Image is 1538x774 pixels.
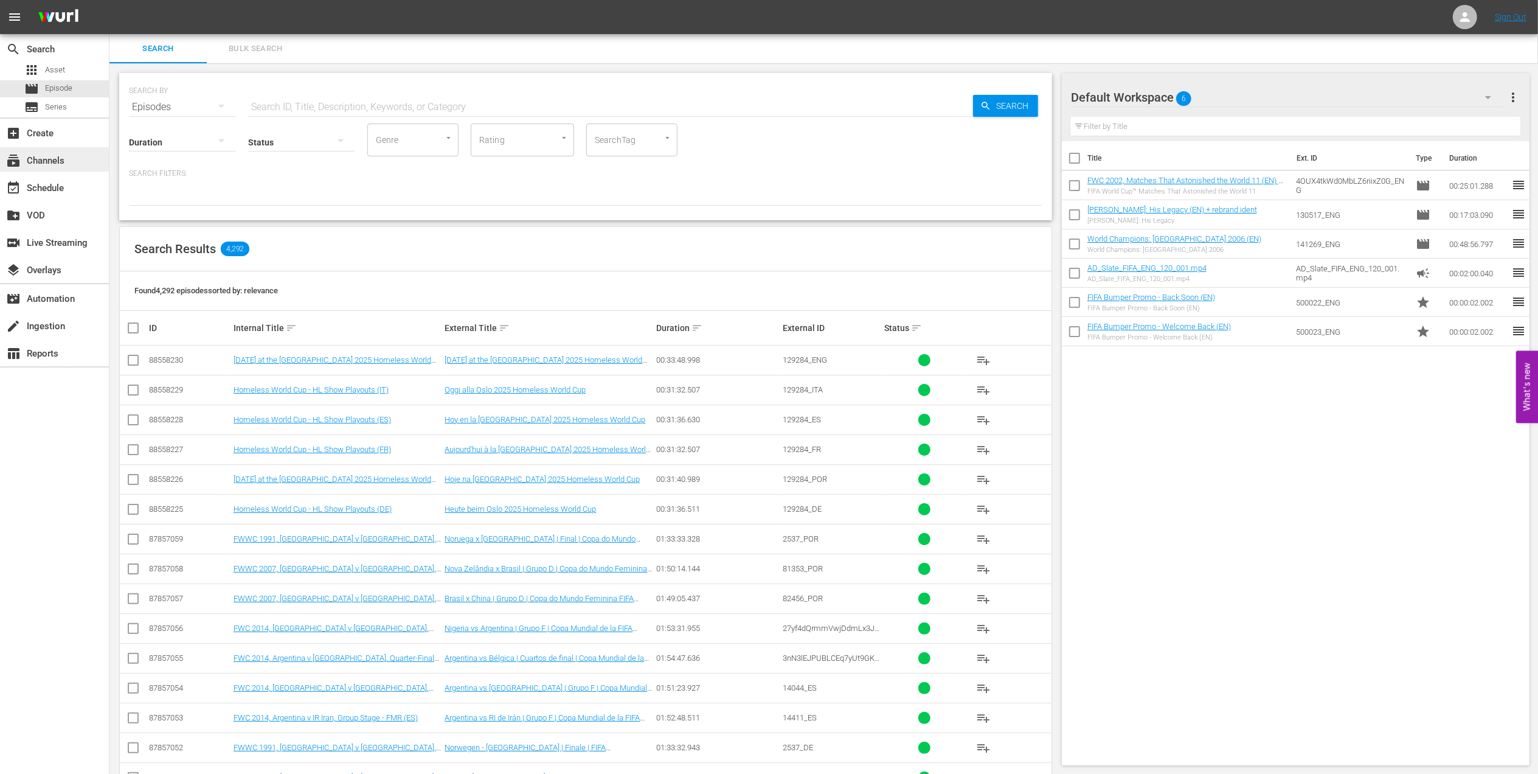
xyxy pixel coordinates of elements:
[976,621,991,636] span: playlist_add
[783,534,819,543] span: 2537_POR
[149,713,230,722] div: 87857053
[911,322,922,333] span: sort
[969,375,998,405] button: playlist_add
[149,415,230,424] div: 88558228
[445,683,652,702] a: Argentina vs [GEOGRAPHIC_DATA] | Grupo F | Copa Mundial de la FIFA Brasil 2014™ | Partido completo
[1444,200,1511,229] td: 00:17:03.090
[656,504,779,514] div: 00:31:36.511
[1291,317,1412,346] td: 500023_ENG
[234,385,389,394] a: Homeless World Cup - HL Show Playouts (IT)
[558,132,570,144] button: Open
[656,355,779,364] div: 00:33:48.998
[129,90,236,124] div: Episodes
[445,713,645,731] a: Argentina vs RI de Irán | Grupo F | Copa Mundial de la FIFA Brasil 2014™ | Partido completo
[45,101,67,113] span: Series
[1291,288,1412,317] td: 500022_ENG
[149,534,230,543] div: 87857059
[445,594,639,612] a: Brasil x China | Grupo D | Copa do Mundo Feminina FIFA 2007, no [GEOGRAPHIC_DATA] | Jogo completo
[6,42,21,57] span: Search
[976,681,991,696] span: playlist_add
[783,743,813,752] span: 2537_DE
[1176,86,1191,111] span: 6
[7,10,22,24] span: menu
[234,713,418,722] a: FWC 2014, Argentina v IR Iran, Group Stage - FMR (ES)
[117,42,199,56] span: Search
[1444,229,1511,259] td: 00:48:56.797
[1291,200,1412,229] td: 130517_ENG
[1442,141,1515,175] th: Duration
[783,415,821,424] span: 129284_ES
[656,594,779,603] div: 01:49:05.437
[149,445,230,454] div: 88558227
[6,235,21,250] span: Live Streaming
[6,346,21,361] span: Reports
[1408,141,1442,175] th: Type
[499,322,510,333] span: sort
[234,415,391,424] a: Homeless World Cup - HL Show Playouts (ES)
[234,624,434,642] a: FWC 2014, [GEOGRAPHIC_DATA] v [GEOGRAPHIC_DATA], Group Stage - FMR (ES)
[129,169,1042,179] p: Search Filters:
[969,346,998,375] button: playlist_add
[976,442,991,457] span: playlist_add
[149,624,230,633] div: 87857056
[1087,217,1257,225] div: [PERSON_NAME]: His Legacy
[1416,207,1430,222] span: Episode
[976,383,991,397] span: playlist_add
[656,624,779,633] div: 01:53:31.955
[1289,141,1408,175] th: Ext. ID
[656,321,779,335] div: Duration
[969,733,998,762] button: playlist_add
[1087,141,1289,175] th: Title
[783,355,827,364] span: 129284_ENG
[1506,90,1520,105] span: more_vert
[976,591,991,606] span: playlist_add
[1087,234,1261,243] a: World Champions: [GEOGRAPHIC_DATA] 2006 (EN)
[149,683,230,692] div: 87857054
[976,532,991,546] span: playlist_add
[783,475,827,484] span: 129284_POR
[976,502,991,517] span: playlist_add
[1291,229,1412,259] td: 141269_ENG
[969,405,998,434] button: playlist_add
[969,465,998,494] button: playlist_add
[445,475,640,484] a: Hoje na [GEOGRAPHIC_DATA] 2025 Homeless World Cup
[656,713,779,722] div: 01:52:48.511
[656,385,779,394] div: 00:31:32.507
[149,323,230,333] div: ID
[286,322,297,333] span: sort
[1087,187,1286,195] div: FIFA World Cup™ Matches That Astonished the World 11
[969,495,998,524] button: playlist_add
[783,594,823,603] span: 82456_POR
[445,564,652,582] a: Nova Zelândia x Brasil | Grupo D | Copa do Mundo Feminina FIFA 2007, no [GEOGRAPHIC_DATA] | Jogo ...
[783,713,817,722] span: 14411_ES
[1511,178,1526,192] span: reorder
[6,126,21,141] span: Create
[783,624,880,642] span: 27yf4dQrmmVwjDdmLx3JUI_ES
[234,534,441,553] a: FWWC 1991, [GEOGRAPHIC_DATA] v [GEOGRAPHIC_DATA], Final - FMR (PT)
[783,654,879,672] span: 3nN3lEJPUBLCEq7yUt9GKs_ES
[445,504,596,514] a: Heute beim Oslo 2025 Homeless World Cup
[6,291,21,306] span: Automation
[234,564,441,582] a: FWWC 2007, [GEOGRAPHIC_DATA] v [GEOGRAPHIC_DATA], Group Stage - FMR (PT)
[234,355,436,374] a: [DATE] at the [GEOGRAPHIC_DATA] 2025 Homeless World Cup (EN)
[234,321,441,335] div: Internal Title
[445,385,586,394] a: Oggi alla Oslo 2025 Homeless World Cup
[6,153,21,168] span: Channels
[969,703,998,733] button: playlist_add
[445,624,637,642] a: Nigeria vs Argentina | Grupo F | Copa Mundial de la FIFA Brasil 2014™ | Partido completo
[234,654,439,672] a: FWC 2014, Argentina v [GEOGRAPHIC_DATA], Quarter-Finals - FMR (ES)
[29,3,88,32] img: ans4CAIJ8jUAAAAAAAAAAAAAAAAAAAAAAAAgQb4GAAAAAAAAAAAAAAAAAAAAAAAAJMjXAAAAAAAAAAAAAAAAAAAAAAAAgAT5G...
[976,562,991,576] span: playlist_add
[445,355,647,374] a: [DATE] at the [GEOGRAPHIC_DATA] 2025 Homeless World Cup
[6,208,21,223] span: VOD
[221,242,249,256] span: 4,292
[6,319,21,333] span: Ingestion
[1416,237,1430,251] span: Episode
[1087,304,1215,312] div: FIFA Bumper Promo - Back Soon (EN)
[234,445,391,454] a: Homeless World Cup - HL Show Playouts (FR)
[6,181,21,195] span: Schedule
[969,525,998,554] button: playlist_add
[1087,176,1283,194] a: FWC 2002, Matches That Astonished the World 11 (EN) + Rebrand Ident
[656,654,779,663] div: 01:54:47.636
[1444,317,1511,346] td: 00:00:02.002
